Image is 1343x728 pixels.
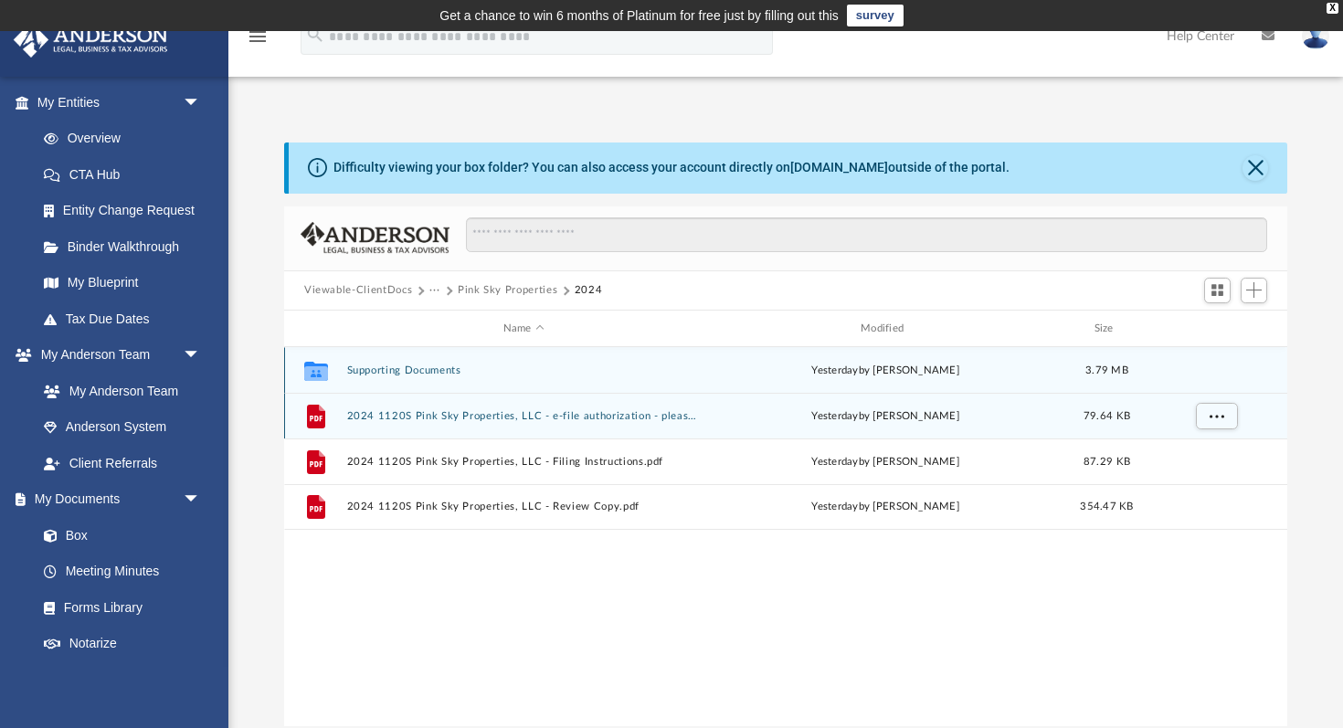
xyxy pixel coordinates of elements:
span: arrow_drop_down [183,337,219,375]
a: CTA Hub [26,156,228,193]
a: Overview [26,121,228,157]
a: Anderson System [26,409,219,446]
div: Modified [708,321,1063,337]
span: arrow_drop_down [183,481,219,519]
div: Name [346,321,701,337]
a: Forms Library [26,589,210,626]
button: Close [1243,155,1268,181]
span: 87.29 KB [1084,457,1130,467]
a: survey [847,5,904,26]
span: 3.79 MB [1085,365,1128,375]
a: My Documentsarrow_drop_down [13,481,219,518]
button: 2024 1120S Pink Sky Properties, LLC - e-file authorization - please sign.pdf [347,410,701,422]
div: id [292,321,338,337]
img: Anderson Advisors Platinum Portal [8,22,174,58]
i: search [305,25,325,45]
a: My Entitiesarrow_drop_down [13,84,228,121]
button: 2024 1120S Pink Sky Properties, LLC - Filing Instructions.pdf [347,456,701,468]
span: arrow_drop_down [183,84,219,121]
a: Notarize [26,626,219,662]
div: id [1151,321,1279,337]
span: 354.47 KB [1080,502,1133,512]
button: More options [1196,403,1238,430]
a: Client Referrals [26,445,219,481]
a: My Blueprint [26,265,219,301]
div: by [PERSON_NAME] [709,500,1063,516]
a: My Anderson Team [26,373,210,409]
button: Switch to Grid View [1204,278,1232,303]
a: Box [26,517,210,554]
a: My Anderson Teamarrow_drop_down [13,337,219,374]
a: Binder Walkthrough [26,228,228,265]
img: User Pic [1302,23,1329,49]
button: Viewable-ClientDocs [304,282,412,299]
button: Add [1241,278,1268,303]
span: 79.64 KB [1084,411,1130,421]
button: Pink Sky Properties [458,282,557,299]
span: yesterday [811,457,858,467]
input: Search files and folders [466,217,1267,252]
a: Tax Due Dates [26,301,228,337]
div: by [PERSON_NAME] [709,454,1063,470]
div: Get a chance to win 6 months of Platinum for free just by filling out this [439,5,839,26]
span: yesterday [811,411,858,421]
button: Supporting Documents [347,364,701,376]
button: 2024 [575,282,603,299]
div: grid [284,347,1287,726]
button: ··· [429,282,441,299]
div: by [PERSON_NAME] [709,408,1063,425]
a: Online Learningarrow_drop_down [13,661,219,698]
span: yesterday [811,365,858,375]
div: Size [1071,321,1144,337]
a: [DOMAIN_NAME] [790,160,888,174]
div: Difficulty viewing your box folder? You can also access your account directly on outside of the p... [333,158,1010,177]
div: close [1327,3,1338,14]
a: menu [247,35,269,47]
a: Meeting Minutes [26,554,219,590]
a: Entity Change Request [26,193,228,229]
i: menu [247,26,269,47]
span: arrow_drop_down [183,661,219,699]
button: 2024 1120S Pink Sky Properties, LLC - Review Copy.pdf [347,501,701,513]
div: by [PERSON_NAME] [709,363,1063,379]
span: yesterday [811,502,858,512]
